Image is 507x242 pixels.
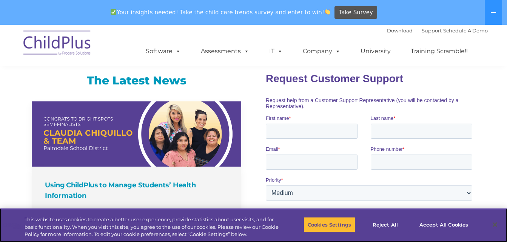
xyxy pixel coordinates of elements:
a: Software [138,44,188,59]
span: Your insights needed! Take the child care trends survey and enter to win! [108,5,334,20]
a: Schedule A Demo [443,28,488,34]
a: Training Scramble!! [403,44,475,59]
button: Reject All [362,217,409,233]
img: 👏 [325,9,330,15]
a: Company [295,44,348,59]
button: Close [487,216,503,233]
button: Accept All Cookies [415,217,472,233]
img: ✅ [111,9,116,15]
span: Take Survey [339,6,373,19]
a: Assessments [193,44,257,59]
h3: The Latest News [32,73,241,88]
button: Cookies Settings [304,217,355,233]
span: Phone number [105,81,137,86]
a: Support [422,28,442,34]
a: University [353,44,398,59]
span: Last name [105,50,128,55]
a: Take Survey [334,6,377,19]
div: This website uses cookies to create a better user experience, provide statistics about user visit... [25,216,279,238]
a: Download [387,28,413,34]
a: IT [262,44,290,59]
img: ChildPlus by Procare Solutions [20,25,95,63]
font: | [387,28,488,34]
h4: Using ChildPlus to Manage Students’ Health Information [45,180,230,201]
